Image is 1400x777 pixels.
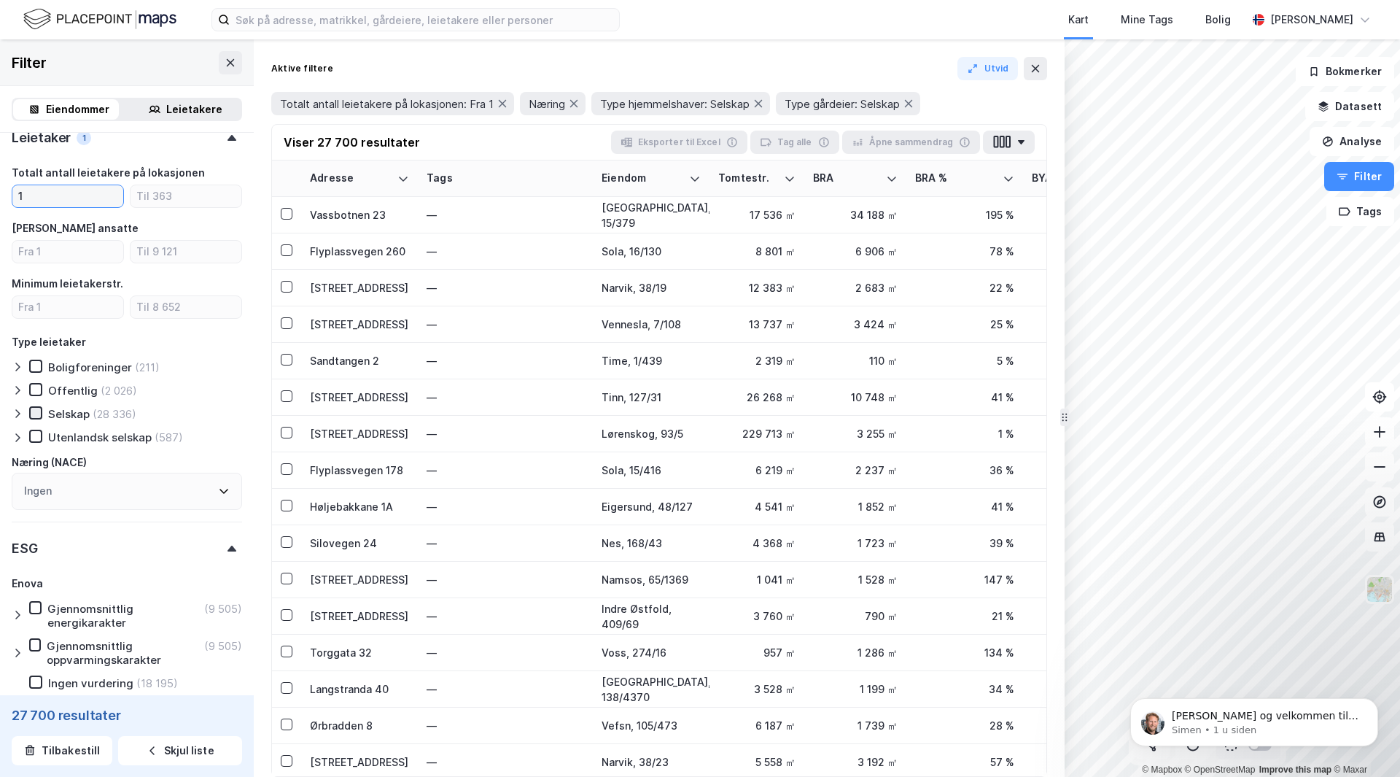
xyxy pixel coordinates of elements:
div: 12 383 ㎡ [718,280,796,295]
div: Totalt antall leietakere på lokasjonen [12,164,205,182]
div: [PERSON_NAME] ansatte [12,220,139,237]
div: 790 ㎡ [813,608,898,624]
button: Bokmerker [1296,57,1394,86]
div: 134 % [915,645,1014,660]
div: (587) [155,430,183,444]
div: 2 237 ㎡ [813,463,898,478]
div: Tomtestr. [718,171,778,185]
div: BYA [1032,171,1099,185]
img: logo.f888ab2527a4732fd821a326f86c7f29.svg [23,7,176,32]
div: 28 % [915,718,1014,733]
div: — [427,532,584,555]
button: Utvid [957,57,1019,80]
button: Analyse [1310,127,1394,156]
div: Adresse [310,171,392,185]
a: Improve this map [1259,765,1331,775]
div: 3 528 ㎡ [718,681,796,697]
div: [PERSON_NAME] [1270,11,1353,28]
div: (18 195) [136,676,178,690]
div: [STREET_ADDRESS] [310,426,409,441]
div: Langstranda 40 [310,681,409,697]
div: 1 219 ㎡ [1032,572,1116,587]
div: BRA [813,171,880,185]
div: Eiendom [602,171,683,185]
div: Offentlig [48,384,98,398]
div: Lørenskog, 93/5 [602,426,701,441]
input: Søk på adresse, matrikkel, gårdeiere, leietakere eller personer [230,9,619,31]
div: 110 ㎡ [813,353,898,368]
div: 6 219 ㎡ [718,463,796,478]
div: — [427,313,584,336]
div: 78 % [915,244,1014,259]
div: Sola, 16/130 [602,244,701,259]
span: [PERSON_NAME] og velkommen til Newsec Maps, Egil Om det er du lurer på så er det bare å ta kontak... [63,42,250,112]
div: 10 748 ㎡ [813,390,898,405]
div: 2 098 ㎡ [1032,280,1116,295]
div: Sola, 15/416 [602,463,701,478]
div: 229 713 ㎡ [718,426,796,441]
div: — [427,641,584,665]
div: [STREET_ADDRESS] [310,317,409,332]
span: Type gårdeier: Selskap [785,97,900,111]
div: 3 760 ㎡ [718,608,796,624]
div: Vennesla, 7/108 [602,317,701,332]
div: 195 % [915,207,1014,223]
div: 17 536 ㎡ [718,207,796,223]
div: [GEOGRAPHIC_DATA], 138/4370 [602,674,701,705]
div: 13 737 ㎡ [718,317,796,332]
div: 1 723 ㎡ [813,536,898,551]
div: Eigersund, 48/127 [602,499,701,514]
div: 25 % [915,317,1014,332]
div: Sandtangen 2 [310,353,409,368]
div: 842 ㎡ [1032,317,1116,332]
span: Type hjemmelshaver: Selskap [600,97,750,111]
div: 36 % [915,463,1014,478]
div: Utenlandsk selskap [48,430,152,444]
div: Boligforeninger [48,360,132,374]
div: Kart [1068,11,1089,28]
span: Næring [529,97,565,111]
iframe: Intercom notifications melding [1108,668,1400,770]
div: — [427,204,584,227]
div: 3 192 ㎡ [813,754,898,770]
div: 4 772 ㎡ [1032,426,1116,441]
div: ESG [12,540,37,557]
div: — [427,678,584,701]
div: Leietaker [12,129,71,147]
div: Tags [427,171,584,185]
div: Næring (NACE) [12,454,87,471]
div: Silovegen 24 [310,536,409,551]
div: 34 % [915,681,1014,697]
img: Z [1366,576,1393,603]
div: Narvik, 38/23 [602,754,701,770]
input: Til 9 121 [131,241,241,263]
div: 5 % [915,353,1014,368]
div: — [427,605,584,628]
div: — [427,568,584,592]
input: Til 363 [131,185,241,207]
div: — [427,495,584,519]
div: 147 % [915,572,1014,587]
div: 1 045 ㎡ [1032,754,1116,770]
div: Voss, 274/16 [602,645,701,660]
div: Høljebakkane 1A [310,499,409,514]
div: 41 % [915,390,1014,405]
div: Indre Østfold, 409/69 [602,601,701,632]
div: — [427,714,584,738]
div: 957 ㎡ [718,645,796,660]
div: 1 691 ㎡ [1032,463,1116,478]
p: Message from Simen, sent 1 u siden [63,56,252,69]
div: [STREET_ADDRESS] [310,754,409,770]
div: (9 505) [204,639,242,653]
div: Gjennomsnittlig oppvarmingskarakter [47,639,201,667]
div: Leietakere [166,101,222,118]
button: Filter [1324,162,1394,191]
div: 8 801 ㎡ [718,244,796,259]
div: [STREET_ADDRESS] [310,390,409,405]
div: [STREET_ADDRESS] [310,572,409,587]
a: OpenStreetMap [1185,765,1256,775]
div: Flyplassvegen 178 [310,463,409,478]
div: 6 882 ㎡ [1032,207,1116,223]
div: Gjennomsnittlig energikarakter [47,602,201,630]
